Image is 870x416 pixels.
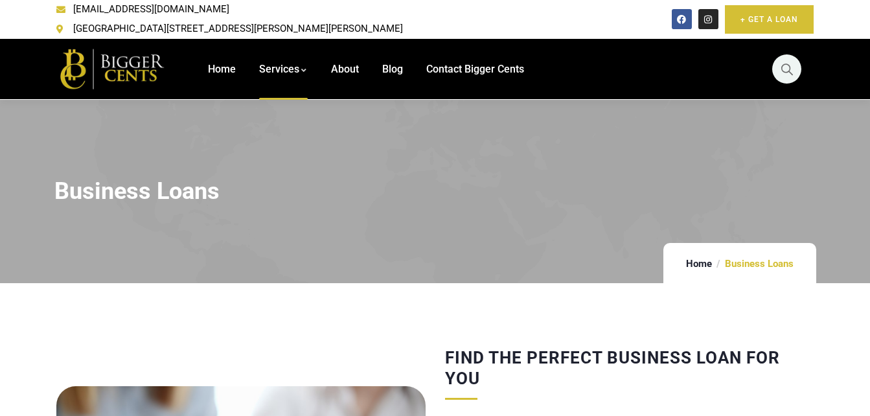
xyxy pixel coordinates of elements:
a: + Get A Loan [725,5,814,34]
h2: Business Loans [54,178,816,205]
span: Blog [382,63,403,75]
img: Home [56,46,170,91]
a: Contact Bigger Cents [426,39,524,100]
li: Business Loans [718,259,800,269]
span: Services [259,63,299,75]
a: Home [686,258,712,270]
span: About [331,63,359,75]
a: Home [208,39,236,100]
span: Home [208,63,236,75]
span: [GEOGRAPHIC_DATA][STREET_ADDRESS][PERSON_NAME][PERSON_NAME] [70,19,403,39]
span: Contact Bigger Cents [426,63,524,75]
a: About [331,39,359,100]
a: Services [259,39,308,100]
span: Find the perfect business loan for you [445,348,780,387]
a: Blog [382,39,403,100]
span: + Get A Loan [740,13,798,26]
